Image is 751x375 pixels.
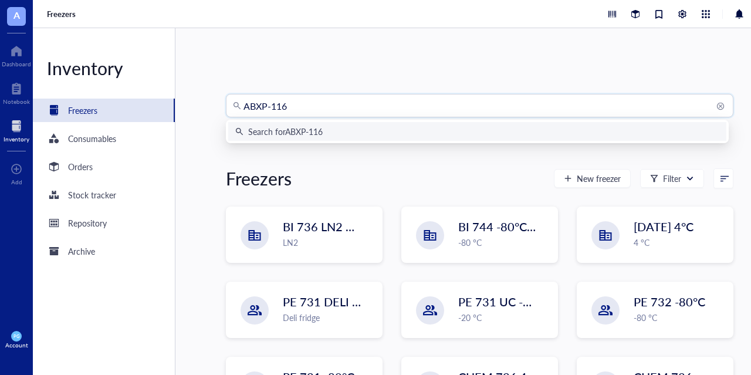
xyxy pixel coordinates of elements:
[634,236,726,249] div: 4 °C
[577,174,621,183] span: New freezer
[68,160,93,173] div: Orders
[5,342,28,349] div: Account
[283,218,375,235] span: BI 736 LN2 Chest
[226,167,292,190] div: Freezers
[11,178,22,185] div: Add
[458,236,550,249] div: -80 °C
[2,42,31,67] a: Dashboard
[13,8,20,22] span: A
[33,183,175,207] a: Stock tracker
[2,60,31,67] div: Dashboard
[33,99,175,122] a: Freezers
[68,104,97,117] div: Freezers
[4,117,29,143] a: Inventory
[663,172,681,185] div: Filter
[13,333,19,339] span: PG
[68,188,116,201] div: Stock tracker
[554,169,631,188] button: New freezer
[3,98,30,105] div: Notebook
[458,218,570,235] span: BI 744 -80°C [in vivo]
[33,239,175,263] a: Archive
[283,293,367,310] span: PE 731 DELI 4C
[68,132,116,145] div: Consumables
[248,125,323,138] div: Search for ABXP-116
[634,311,726,324] div: -80 °C
[47,9,78,19] a: Freezers
[33,211,175,235] a: Repository
[634,218,694,235] span: [DATE] 4°C
[283,311,375,324] div: Deli fridge
[68,245,95,258] div: Archive
[634,293,705,310] span: PE 732 -80°C
[33,127,175,150] a: Consumables
[458,311,550,324] div: -20 °C
[33,155,175,178] a: Orders
[283,236,375,249] div: LN2
[33,56,175,80] div: Inventory
[68,217,107,229] div: Repository
[3,79,30,105] a: Notebook
[458,293,549,310] span: PE 731 UC -20°C
[4,136,29,143] div: Inventory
